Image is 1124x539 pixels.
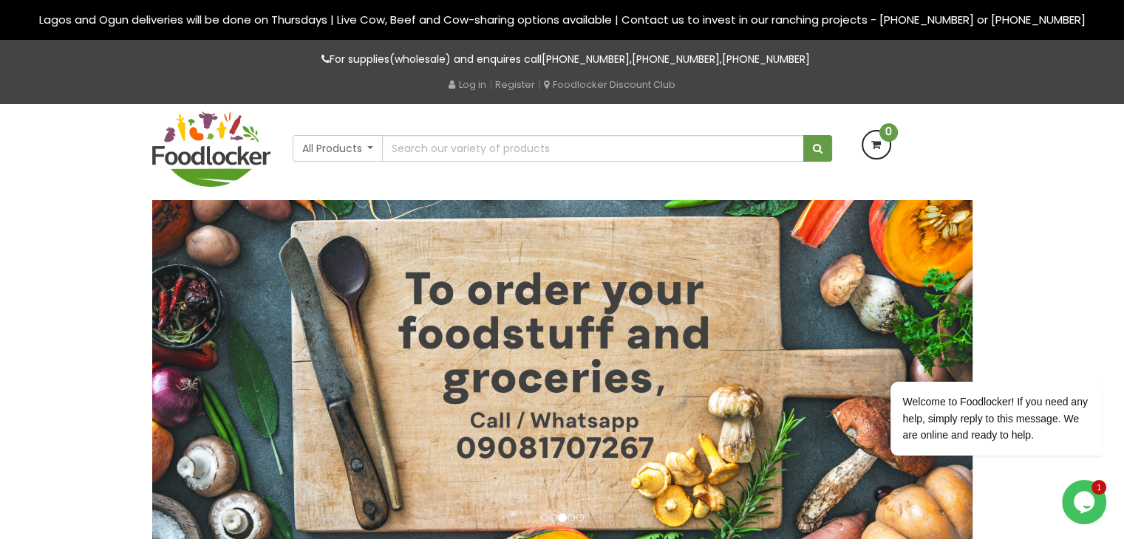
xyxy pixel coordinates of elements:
[722,52,810,66] a: [PHONE_NUMBER]
[544,78,675,92] a: Foodlocker Discount Club
[39,12,1086,27] span: Lagos and Ogun deliveries will be done on Thursdays | Live Cow, Beef and Cow-sharing options avai...
[1062,480,1109,524] iframe: chat widget
[843,298,1109,473] iframe: chat widget
[449,78,486,92] a: Log in
[489,77,492,92] span: |
[152,111,270,187] img: FoodLocker
[632,52,720,66] a: [PHONE_NUMBER]
[538,77,541,92] span: |
[542,52,630,66] a: [PHONE_NUMBER]
[879,123,898,142] span: 0
[495,78,535,92] a: Register
[152,51,973,68] p: For supplies(wholesale) and enquires call , ,
[293,135,384,162] button: All Products
[382,135,803,162] input: Search our variety of products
